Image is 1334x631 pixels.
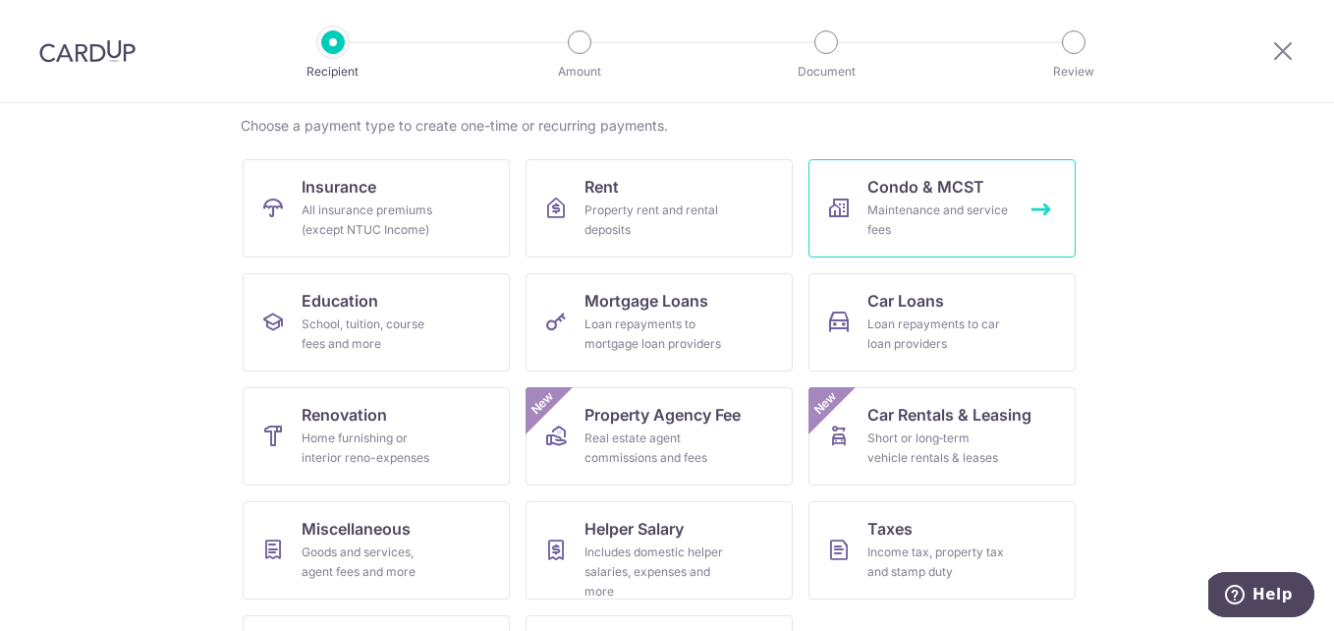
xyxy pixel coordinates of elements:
span: Help [44,14,84,31]
a: InsuranceAll insurance premiums (except NTUC Income) [243,159,510,258]
div: Short or long‑term vehicle rentals & leases [867,429,1009,468]
span: Property Agency Fee [584,403,741,427]
span: New [809,387,842,420]
a: Car Rentals & LeasingShort or long‑term vehicle rentals & leasesNew [808,387,1076,486]
div: Loan repayments to car loan providers [867,315,1009,354]
a: Property Agency FeeReal estate agent commissions and feesNew [526,387,793,486]
div: Maintenance and service fees [867,201,1009,240]
span: Taxes [867,517,913,541]
a: Helper SalaryIncludes domestic helper salaries, expenses and more [526,501,793,600]
img: CardUp [39,39,136,63]
span: New [527,387,559,420]
div: Income tax, property tax and stamp duty [867,543,1009,582]
span: Renovation [302,403,387,427]
span: Miscellaneous [302,517,411,541]
span: Car Rentals & Leasing [867,403,1031,427]
a: Mortgage LoansLoan repayments to mortgage loan providers [526,273,793,372]
a: RenovationHome furnishing or interior reno-expenses [243,387,510,486]
a: RentProperty rent and rental deposits [526,159,793,258]
p: Document [753,62,899,82]
p: Amount [507,62,652,82]
iframe: Opens a widget where you can find more information [1208,572,1314,621]
p: Recipient [260,62,406,82]
a: EducationSchool, tuition, course fees and more [243,273,510,372]
span: Helper Salary [584,517,684,541]
div: Real estate agent commissions and fees [584,429,726,468]
span: Insurance [302,175,376,199]
span: Mortgage Loans [584,289,708,313]
a: MiscellaneousGoods and services, agent fees and more [243,501,510,600]
p: Review [1001,62,1146,82]
a: Car LoansLoan repayments to car loan providers [808,273,1076,372]
div: Property rent and rental deposits [584,201,726,240]
span: Rent [584,175,619,199]
span: Car Loans [867,289,944,313]
div: All insurance premiums (except NTUC Income) [302,201,443,240]
a: Condo & MCSTMaintenance and service fees [808,159,1076,258]
div: Home furnishing or interior reno-expenses [302,429,443,468]
a: TaxesIncome tax, property tax and stamp duty [808,501,1076,600]
span: Education [302,289,378,313]
div: Choose a payment type to create one-time or recurring payments. [241,116,1093,136]
div: Loan repayments to mortgage loan providers [584,315,726,354]
div: Includes domestic helper salaries, expenses and more [584,543,726,602]
div: Goods and services, agent fees and more [302,543,443,582]
span: Condo & MCST [867,175,984,199]
div: School, tuition, course fees and more [302,315,443,354]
